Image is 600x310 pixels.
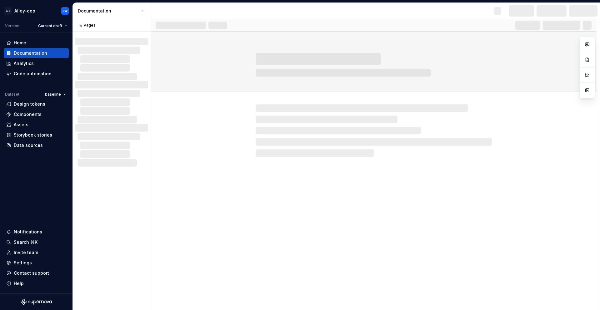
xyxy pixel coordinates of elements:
[5,92,19,97] div: Dataset
[4,227,69,237] button: Notifications
[4,237,69,247] button: Search ⌘K
[14,40,26,46] div: Home
[38,23,62,28] span: Current draft
[4,268,69,278] button: Contact support
[14,260,32,266] div: Settings
[21,299,52,305] svg: Supernova Logo
[4,140,69,150] a: Data sources
[1,4,71,17] button: DSAlley-oopJW
[14,132,52,138] div: Storybook stories
[5,23,19,28] div: Version
[4,120,69,130] a: Assets
[14,280,24,287] div: Help
[4,58,69,68] a: Analytics
[4,247,69,257] a: Invite team
[14,8,35,14] div: Alley-oop
[14,270,49,276] div: Contact support
[14,60,34,67] div: Analytics
[14,249,38,256] div: Invite team
[75,23,96,28] div: Pages
[14,122,28,128] div: Assets
[4,69,69,79] a: Code automation
[14,142,43,148] div: Data sources
[4,109,69,119] a: Components
[4,99,69,109] a: Design tokens
[14,229,42,235] div: Notifications
[45,92,61,97] span: baseline
[4,38,69,48] a: Home
[4,48,69,58] a: Documentation
[78,8,137,14] div: Documentation
[14,50,47,56] div: Documentation
[4,130,69,140] a: Storybook stories
[62,8,67,13] div: JW
[14,101,45,107] div: Design tokens
[4,258,69,268] a: Settings
[14,111,42,117] div: Components
[14,239,37,245] div: Search ⌘K
[4,7,12,15] div: DS
[4,278,69,288] button: Help
[35,22,70,30] button: Current draft
[14,71,52,77] div: Code automation
[42,90,69,99] button: baseline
